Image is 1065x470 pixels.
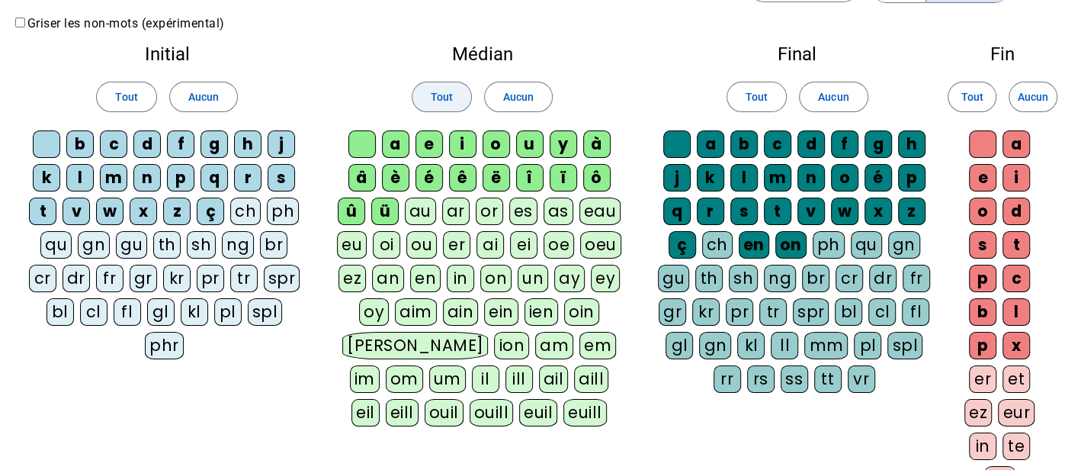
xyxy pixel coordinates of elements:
div: t [764,198,791,225]
div: é [865,164,892,192]
div: a [1002,130,1030,158]
div: in [447,265,474,292]
div: eu [337,231,367,259]
div: q [200,164,228,192]
div: m [100,164,127,192]
div: oeu [580,231,621,259]
div: in [969,433,996,460]
div: q [663,198,691,225]
div: ph [813,231,845,259]
div: oe [544,231,574,259]
div: cr [836,265,863,292]
div: et [1002,365,1030,393]
div: euill [563,399,606,427]
div: gl [666,332,693,359]
div: o [483,130,510,158]
div: b [969,298,996,326]
div: t [1002,231,1030,259]
div: s [730,198,758,225]
div: gr [130,265,157,292]
div: ph [267,198,299,225]
div: c [764,130,791,158]
div: y [550,130,577,158]
div: th [695,265,723,292]
label: Griser les non-mots (expérimental) [12,16,225,31]
div: s [969,231,996,259]
div: un [518,265,548,292]
div: ion [494,332,529,359]
div: phr [145,332,184,359]
div: pl [214,298,242,326]
div: h [234,130,261,158]
div: v [63,198,90,225]
div: il [472,365,499,393]
div: en [410,265,441,292]
div: on [480,265,512,292]
div: as [544,198,573,225]
span: Tout [746,88,768,106]
div: ez [964,399,992,427]
div: ë [483,164,510,192]
div: sh [729,265,758,292]
div: aim [395,298,437,326]
div: é [415,164,443,192]
div: b [66,130,94,158]
div: dr [869,265,897,292]
div: kl [737,332,765,359]
div: u [516,130,544,158]
div: x [1002,332,1030,359]
div: ez [338,265,366,292]
div: r [234,164,261,192]
div: z [163,198,191,225]
div: ar [442,198,470,225]
div: eill [386,399,419,427]
div: ei [510,231,537,259]
span: Aucun [188,88,219,106]
div: ail [539,365,569,393]
div: l [730,164,758,192]
div: ss [781,365,808,393]
div: ô [583,164,611,192]
div: k [697,164,724,192]
div: û [338,198,365,225]
div: ill [505,365,533,393]
div: f [167,130,194,158]
div: spl [248,298,283,326]
div: ien [524,298,559,326]
div: w [96,198,124,225]
div: em [579,332,616,359]
div: gn [888,231,920,259]
div: g [865,130,892,158]
div: gu [658,265,689,292]
div: bl [835,298,862,326]
div: qu [40,231,72,259]
div: h [898,130,925,158]
div: fr [96,265,124,292]
div: ç [197,198,224,225]
div: t [29,198,56,225]
div: ü [371,198,399,225]
div: ch [230,198,261,225]
div: gl [147,298,175,326]
div: g [200,130,228,158]
div: tr [759,298,787,326]
div: rs [747,365,775,393]
div: [PERSON_NAME] [342,332,488,359]
div: m [764,164,791,192]
button: Aucun [484,82,553,112]
div: d [1002,198,1030,225]
div: gn [78,231,110,259]
div: ay [554,265,585,292]
div: eau [579,198,621,225]
span: Aucun [503,88,534,106]
div: aill [574,365,608,393]
span: Tout [115,88,137,106]
div: tt [814,365,842,393]
h2: Fin [964,45,1041,63]
div: p [167,164,194,192]
div: a [697,130,724,158]
div: ch [702,231,733,259]
div: pr [197,265,224,292]
div: oin [564,298,599,326]
div: î [516,164,544,192]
